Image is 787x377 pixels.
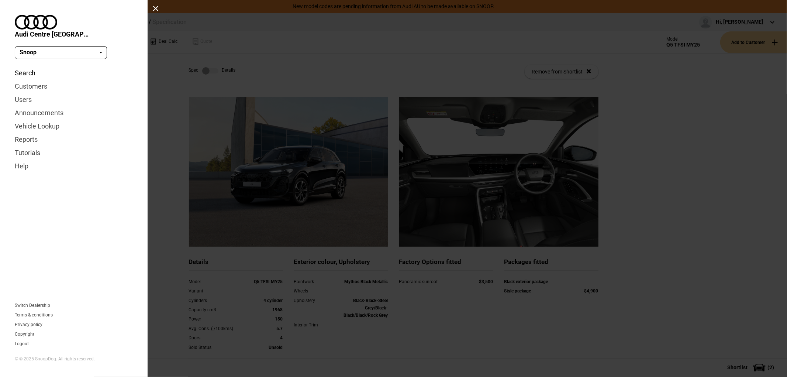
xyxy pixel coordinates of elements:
a: Search [15,66,133,80]
a: Help [15,160,133,173]
a: Announcements [15,106,133,120]
a: Reports [15,133,133,146]
div: © © 2025 SnoopDog. All rights reserved. [15,356,133,362]
a: Customers [15,80,133,93]
a: Switch Dealership [15,303,50,308]
button: Logout [15,342,29,346]
a: Privacy policy [15,322,42,327]
a: Vehicle Lookup [15,120,133,133]
a: Tutorials [15,146,133,160]
span: Audi Centre [GEOGRAPHIC_DATA] [15,30,89,39]
a: Terms & conditions [15,313,53,317]
a: Copyright [15,332,34,336]
span: Snoop [20,48,37,56]
img: audi.png [15,15,57,30]
a: Users [15,93,133,106]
